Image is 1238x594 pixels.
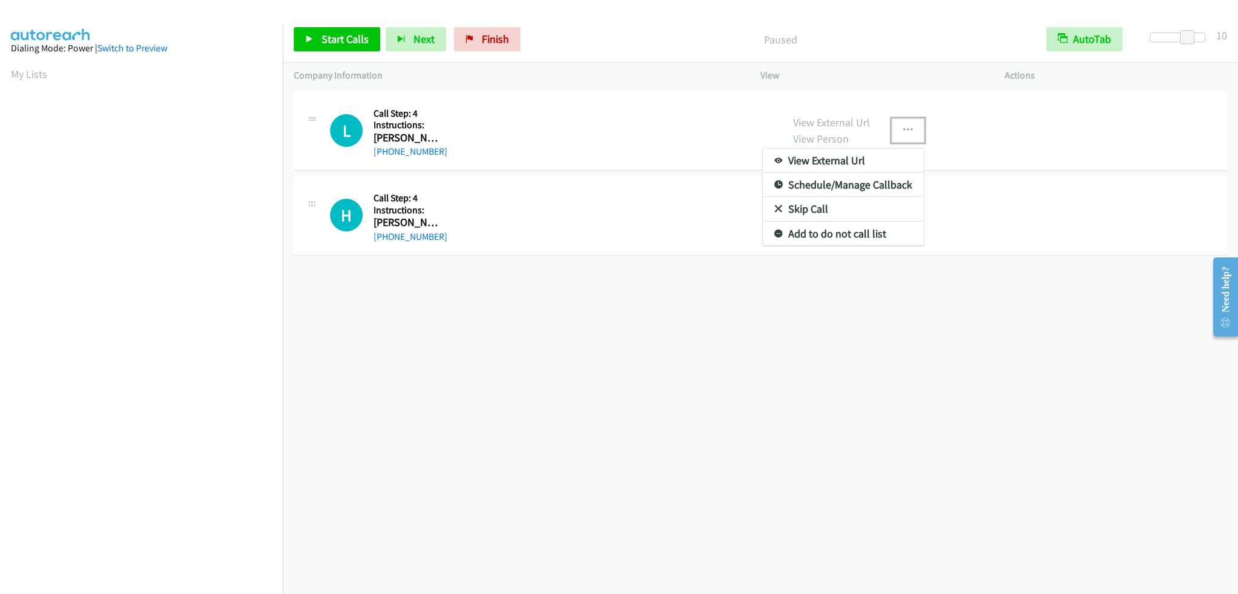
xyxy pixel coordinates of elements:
div: The call is yet to be attempted [330,199,363,231]
iframe: Resource Center [1204,249,1238,345]
a: View External Url [763,149,924,173]
a: My Lists [11,67,47,81]
a: Add to do not call list [763,222,924,246]
a: Skip Call [763,197,924,221]
a: Schedule/Manage Callback [763,173,924,197]
a: Switch to Preview [97,42,167,54]
h1: H [330,199,363,231]
div: Dialing Mode: Power | [11,41,272,56]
